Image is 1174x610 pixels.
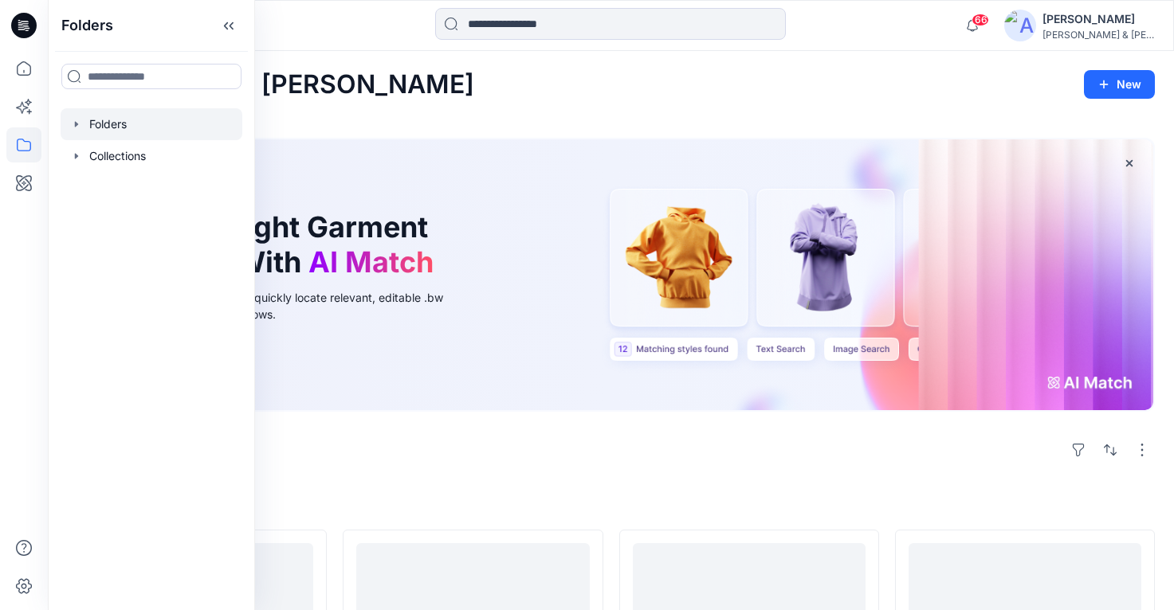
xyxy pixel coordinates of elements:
[107,210,442,279] h1: Find the Right Garment Instantly With
[1004,10,1036,41] img: avatar
[972,14,989,26] span: 66
[1042,10,1154,29] div: [PERSON_NAME]
[308,244,434,280] span: AI Match
[67,495,1155,514] h4: Styles
[67,70,474,100] h2: Welcome back, [PERSON_NAME]
[107,289,465,323] div: Use text or image search to quickly locate relevant, editable .bw files for faster design workflows.
[1042,29,1154,41] div: [PERSON_NAME] & [PERSON_NAME]
[1084,70,1155,99] button: New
